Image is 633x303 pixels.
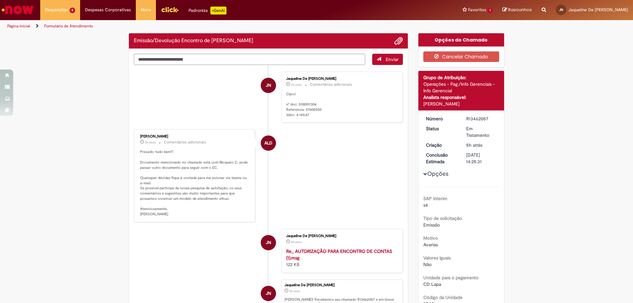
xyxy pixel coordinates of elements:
[266,77,271,93] span: JN
[261,235,276,250] div: Jaqueline De Jesus Nogueira
[285,283,399,287] div: Jaqueline De [PERSON_NAME]
[45,7,68,13] span: Requisições
[291,240,302,244] time: 29/08/2025 11:57:13
[291,83,302,87] span: 2h atrás
[559,8,563,12] span: JN
[266,286,271,301] span: JN
[286,234,396,238] div: Jaqueline De [PERSON_NAME]
[261,136,276,151] div: Andressa Luiza Da Silva
[423,51,499,62] button: Cancelar Chamado
[423,81,499,94] div: Operações - Pag./Info Gerenciais - Info Gerencial
[261,286,276,301] div: Jaqueline De Jesus Nogueira
[421,115,462,122] dt: Número
[161,5,179,15] img: click_logo_yellow_360x200.png
[289,289,300,293] span: 5h atrás
[468,7,486,13] span: Favoritos
[145,140,156,144] time: 29/08/2025 12:04:20
[466,142,497,148] div: 29/08/2025 11:57:21
[423,281,441,287] span: CD Lapa
[488,8,493,13] span: 1
[1,3,35,16] img: ServiceNow
[134,38,253,44] h2: Emissão/Devolução Encontro de Contas Fornecedor Histórico de tíquete
[423,242,438,248] span: Avarias
[134,54,365,65] textarea: Digite sua mensagem aqui...
[423,94,499,101] div: Analista responsável:
[140,149,250,217] p: Prezado, tudo bem?! Documento mencionado no chamado está com Bloqueio C, pode passar outro docume...
[291,240,302,244] span: 5h atrás
[261,78,276,93] div: Jaqueline De Jesus Nogueira
[421,152,462,165] dt: Conclusão Estimada
[372,54,403,65] button: Enviar
[85,7,131,13] span: Despesas Corporativas
[7,23,30,29] a: Página inicial
[466,142,482,148] time: 29/08/2025 11:57:21
[423,222,440,228] span: Emissão
[266,235,271,251] span: JN
[421,125,462,132] dt: Status
[145,140,156,144] span: 5h atrás
[189,7,226,15] div: Padroniza
[289,289,300,293] time: 29/08/2025 11:57:21
[502,7,532,13] a: Rascunhos
[141,7,151,13] span: More
[423,215,462,221] b: Tipo de solicitação
[310,82,352,87] small: Comentários adicionais
[423,261,432,267] span: Não
[44,23,93,29] a: Formulário de Atendimento
[466,142,482,148] span: 5h atrás
[210,7,226,15] p: +GenAi
[423,196,447,201] b: SAP Interim
[423,235,438,241] b: Motivo
[466,115,497,122] div: R13462057
[291,83,302,87] time: 29/08/2025 14:28:06
[466,125,497,138] div: Em Tratamento
[70,8,75,13] span: 5
[264,135,272,151] span: ALD
[286,92,396,118] p: Claro! n° doc: 5100011304 Referencia: 57405550 Valor: 4.149,47
[286,77,396,81] div: Jaqueline De [PERSON_NAME]
[423,255,451,261] b: Valores Iguais
[5,20,417,32] ul: Trilhas de página
[423,275,478,281] b: Unidade para o pagamento
[508,7,532,13] span: Rascunhos
[423,202,428,208] span: s4
[286,248,392,261] a: Re_ AUTORIZAÇÃO PARA ENCONTRO DE CONTAS (1).msg
[421,142,462,148] dt: Criação
[286,248,396,268] div: 122 KB
[568,7,628,13] span: Jaqueline De [PERSON_NAME]
[164,139,206,145] small: Comentários adicionais
[423,294,463,300] b: Código da Unidade
[423,101,499,107] div: [PERSON_NAME]
[418,33,504,46] div: Opções do Chamado
[394,37,403,45] button: Adicionar anexos
[140,135,250,138] div: [PERSON_NAME]
[423,74,499,81] div: Grupo de Atribuição:
[386,56,399,62] span: Enviar
[466,152,497,165] div: [DATE] 14:25:31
